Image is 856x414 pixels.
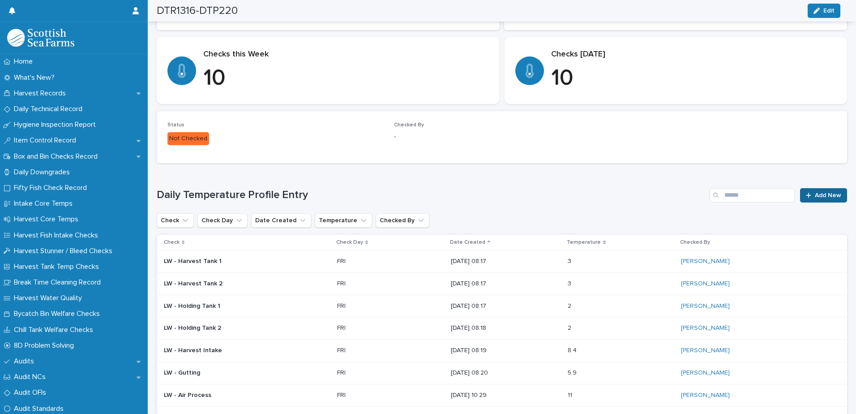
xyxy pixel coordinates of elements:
tr: LW - Holding Tank 2FRIFRI [DATE] 08:1822 [PERSON_NAME] [157,317,847,340]
p: LW - Holding Tank 1 [164,302,321,310]
p: 8.4 [568,345,578,354]
button: Checked By [376,213,429,228]
p: 2 [568,323,573,332]
p: Audit OFIs [10,388,53,397]
p: What's New? [10,73,62,82]
tr: LW - Harvest Tank 2FRIFRI [DATE] 08:1733 [PERSON_NAME] [157,272,847,295]
p: - [394,132,610,142]
p: Chill Tank Welfare Checks [10,326,100,334]
p: Harvest Stunner / Bleed Checks [10,247,120,255]
a: [PERSON_NAME] [681,392,730,399]
p: FRI [337,278,347,288]
p: LW - Air Process [164,392,321,399]
p: [DATE] 08:17 [451,280,560,288]
p: Audits [10,357,41,366]
p: 3 [568,256,573,265]
a: [PERSON_NAME] [681,302,730,310]
tr: LW - Harvest IntakeFRIFRI [DATE] 08:198.48.4 [PERSON_NAME] [157,340,847,362]
p: Harvest Core Temps [10,215,86,224]
a: [PERSON_NAME] [681,347,730,354]
p: FRI [337,390,347,399]
p: Harvest Records [10,89,73,98]
p: [DATE] 08:17 [451,258,560,265]
p: Harvest Tank Temp Checks [10,263,106,271]
p: 3 [568,278,573,288]
p: [DATE] 08:18 [451,324,560,332]
p: Fifty Fish Check Record [10,184,94,192]
p: Checked By [680,237,710,247]
p: Audit NCs [10,373,53,381]
button: Temperature [315,213,372,228]
p: LW - Holding Tank 2 [164,324,321,332]
p: FRI [337,345,347,354]
button: Check [157,213,194,228]
p: 10 [203,65,488,92]
p: Hygiene Inspection Report [10,121,103,129]
tr: LW - Holding Tank 1FRIFRI [DATE] 08:1722 [PERSON_NAME] [157,295,847,317]
a: [PERSON_NAME] [681,324,730,332]
p: Daily Downgrades [10,168,77,177]
p: FRI [337,301,347,310]
a: [PERSON_NAME] [681,258,730,265]
p: LW - Harvest Tank 1 [164,258,321,265]
p: [DATE] 10:29 [451,392,560,399]
p: Home [10,57,40,66]
button: Date Created [251,213,311,228]
p: Intake Core Temps [10,199,80,208]
p: Bycatch Bin Welfare Checks [10,310,107,318]
tr: LW - Air ProcessFRIFRI [DATE] 10:291111 [PERSON_NAME] [157,384,847,406]
span: Checked By [394,122,424,128]
p: [DATE] 08:20 [451,369,560,377]
p: Harvest Water Quality [10,294,89,302]
p: [DATE] 08:19 [451,347,560,354]
p: 5.9 [568,367,578,377]
p: Checks this Week [203,50,488,60]
p: Harvest Fish Intake Checks [10,231,105,240]
p: Daily Technical Record [10,105,90,113]
a: [PERSON_NAME] [681,369,730,377]
input: Search [710,188,795,203]
h2: DTR1316-DTP220 [157,4,238,17]
p: [DATE] 08:17 [451,302,560,310]
p: Audit Standards [10,405,71,413]
p: Temperature [567,237,601,247]
p: FRI [337,256,347,265]
p: LW - Harvest Tank 2 [164,280,321,288]
a: [PERSON_NAME] [681,280,730,288]
p: 11 [568,390,574,399]
p: Break Time Cleaning Record [10,278,108,287]
tr: LW - Harvest Tank 1FRIFRI [DATE] 08:1733 [PERSON_NAME] [157,250,847,272]
button: Edit [808,4,840,18]
p: 10 [551,65,836,92]
p: Date Created [450,237,485,247]
p: 8D Problem Solving [10,341,81,350]
a: Add New [800,188,847,203]
p: Check Day [336,237,363,247]
span: Status [167,122,184,128]
img: mMrefqRFQpe26GRNOUkG [7,29,74,47]
p: Check [164,237,180,247]
p: FRI [337,323,347,332]
span: Edit [823,8,835,14]
p: Item Control Record [10,136,83,145]
span: Add New [815,192,841,198]
tr: LW - GuttingFRIFRI [DATE] 08:205.95.9 [PERSON_NAME] [157,362,847,384]
p: Box and Bin Checks Record [10,152,105,161]
p: Checks [DATE] [551,50,836,60]
div: Not Checked [167,132,209,145]
p: LW - Harvest Intake [164,347,321,354]
p: 2 [568,301,573,310]
button: Check Day [197,213,248,228]
h1: Daily Temperature Profile Entry [157,189,706,202]
p: LW - Gutting [164,369,321,377]
p: FRI [337,367,347,377]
